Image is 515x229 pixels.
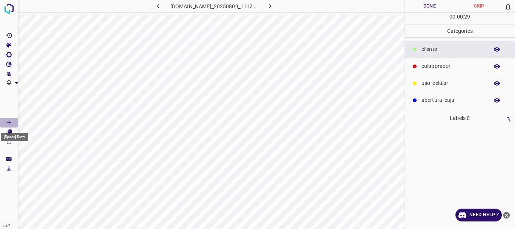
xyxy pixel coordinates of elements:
p: 00 [449,13,455,21]
p: colaborador [422,62,485,70]
div: [Space] Draw [1,133,28,141]
img: logo [2,2,16,15]
a: Need Help ? [455,209,502,221]
div: : : [449,13,470,25]
p: 00 [457,13,463,21]
p: uso_celular [422,79,485,87]
div: 4.3.7 [1,223,12,229]
p: ​​cliente [422,45,485,53]
p: apertura_caja [422,96,485,104]
p: Labels 0 [407,112,513,124]
button: close-help [502,209,511,221]
p: 29 [464,13,470,21]
h6: [DOMAIN_NAME]_20250809_111209_000003090.jpg [170,2,258,12]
